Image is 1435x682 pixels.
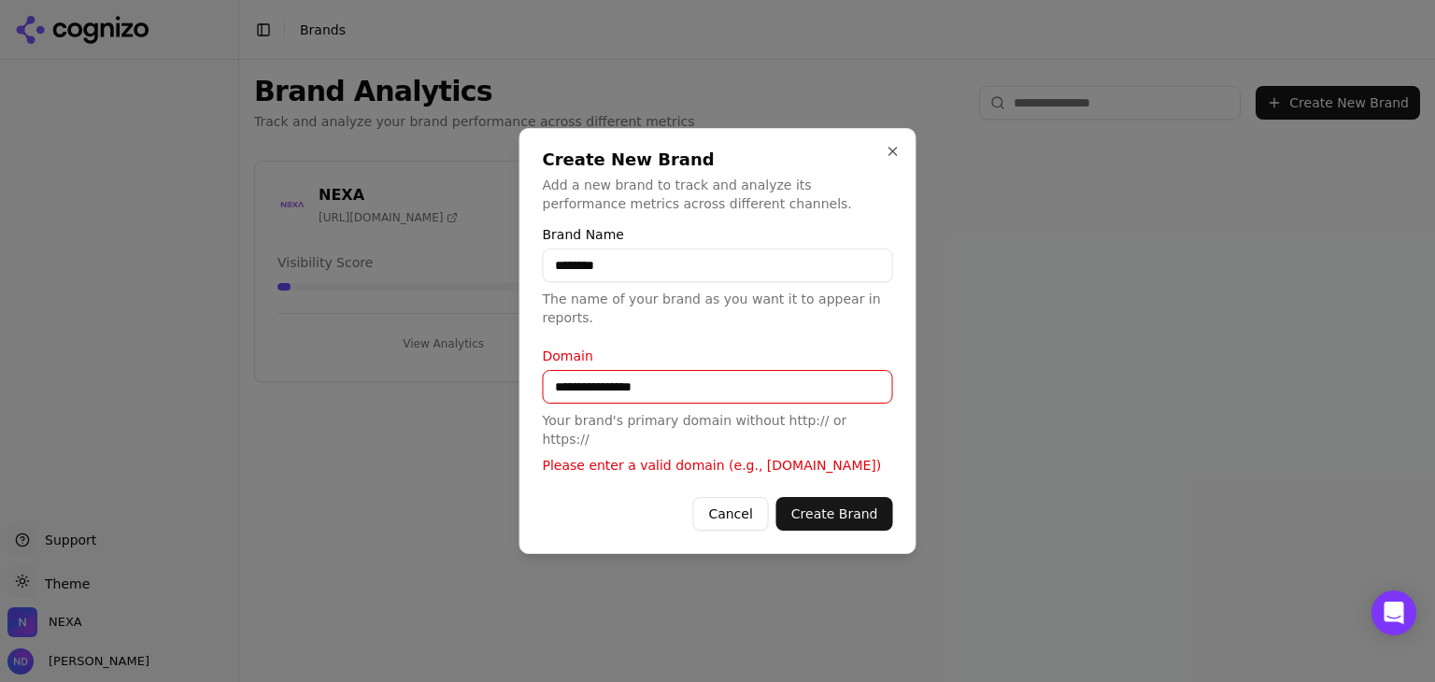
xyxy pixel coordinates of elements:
p: The name of your brand as you want it to appear in reports. [543,290,893,327]
button: Create Brand [776,497,893,531]
p: Please enter a valid domain (e.g., [DOMAIN_NAME]) [543,456,893,475]
p: Add a new brand to track and analyze its performance metrics across different channels. [543,176,893,213]
label: Domain [543,349,893,362]
label: Brand Name [543,228,893,241]
button: Cancel [692,497,768,531]
h2: Create New Brand [543,151,893,168]
p: Your brand's primary domain without http:// or https:// [543,411,893,448]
